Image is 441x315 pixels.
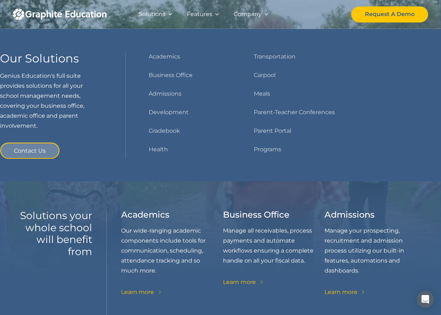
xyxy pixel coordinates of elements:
a: Development [149,107,189,117]
div: 1 of 9 [121,210,223,307]
p: Manage your prospecting, recruitment and admission process utilizing our built-in features, autom... [324,226,426,276]
div: Learn more [223,277,256,287]
a: Learn more [121,287,163,297]
a: Carpool [254,70,276,80]
h3: Admissions [324,210,375,220]
a: Admissions [149,89,182,99]
a: Meals [254,89,270,99]
div: Contact Us [14,146,46,156]
p: Our wide-ranging academic components include tools for communication, scheduling, attendance trac... [121,226,223,276]
a: Request A Demo [351,6,428,22]
h3: Academics [121,210,169,220]
div: 3 of 9 [324,210,426,307]
div: Request A Demo [365,9,415,19]
div: Open Intercom Messenger [417,291,434,308]
div: Company [234,9,262,19]
a: Parent Portal [254,126,291,136]
div: Features [187,9,212,19]
a: Programs [254,144,281,154]
div: Learn more [324,287,357,297]
a: Health [149,144,168,154]
a: Gradebook [149,126,180,136]
a: Parent-Teacher Conferences [254,107,335,117]
div: 2 of 9 [223,210,325,307]
h3: Business Office [223,210,289,220]
div: Solutions [139,9,165,19]
a: Academics [149,52,180,62]
a: Transportation [254,52,296,62]
div: Learn more [121,287,154,297]
h2: Solutions your whole school will benefit from [15,210,92,258]
p: Manage all receivables, process payments and automate workflows ensuring a complete handle on all... [223,226,325,266]
a: Business Office [149,70,193,80]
